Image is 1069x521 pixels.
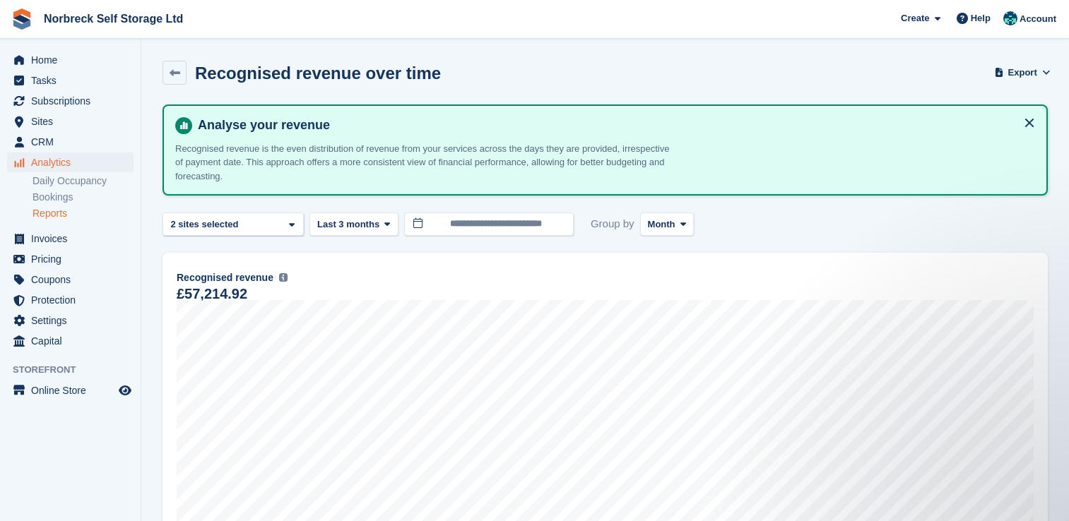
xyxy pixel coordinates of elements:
img: Sally King [1003,11,1017,25]
span: Home [31,50,116,70]
span: Pricing [31,249,116,269]
span: Recognised revenue [177,270,273,285]
img: icon-info-grey-7440780725fd019a000dd9b08b2336e03edf1995a4989e88bcd33f0948082b44.svg [279,273,288,282]
span: Online Store [31,381,116,400]
div: £57,214.92 [177,288,247,300]
a: menu [7,381,134,400]
span: Subscriptions [31,91,116,111]
h4: Analyse your revenue [192,117,1035,133]
a: menu [7,152,134,172]
button: Last 3 months [309,212,398,236]
a: menu [7,331,134,351]
span: Protection [31,290,116,310]
a: Norbreck Self Storage Ltd [38,7,189,30]
a: menu [7,71,134,90]
a: menu [7,91,134,111]
span: Storefront [13,363,141,377]
span: Month [648,217,675,232]
a: menu [7,132,134,152]
a: menu [7,290,134,310]
img: stora-icon-8386f47178a22dfd0bd8f6a31ec36ba5ce8667c1dd55bd0f319d3a0aa187defe.svg [11,8,33,30]
a: Preview store [117,382,134,399]
a: Reports [33,207,134,220]
p: Recognised revenue is the even distribution of revenue from your services across the days they ar... [175,142,670,184]
span: Invoices [31,229,116,248]
a: menu [7,270,134,289]
button: Month [640,212,695,236]
a: menu [7,311,134,330]
button: Export [997,61,1048,84]
a: menu [7,112,134,131]
a: Daily Occupancy [33,174,134,188]
a: menu [7,229,134,248]
span: Tasks [31,71,116,90]
a: menu [7,50,134,70]
span: Export [1008,66,1037,80]
span: CRM [31,132,116,152]
span: Group by [591,212,634,236]
h2: Recognised revenue over time [195,64,441,83]
span: Settings [31,311,116,330]
span: Last 3 months [317,217,379,232]
span: Help [971,11,991,25]
span: Analytics [31,152,116,172]
span: Capital [31,331,116,351]
span: Sites [31,112,116,131]
span: Coupons [31,270,116,289]
div: 2 sites selected [168,217,244,232]
a: Bookings [33,191,134,204]
a: menu [7,249,134,269]
span: Create [901,11,929,25]
span: Account [1020,12,1056,26]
